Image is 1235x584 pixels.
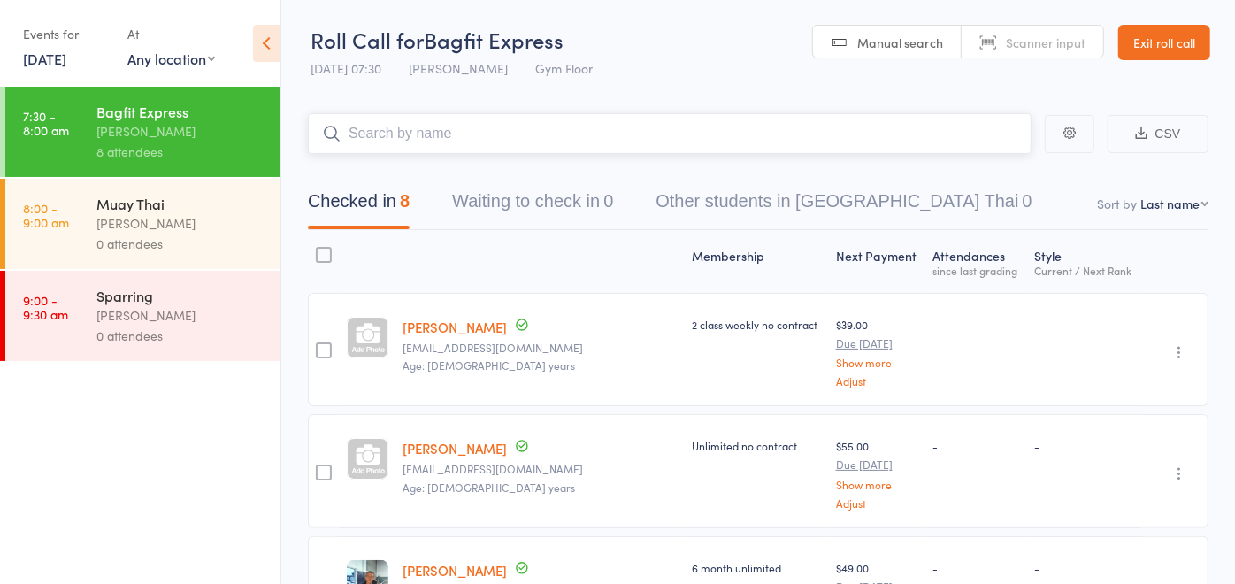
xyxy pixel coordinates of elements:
div: Muay Thai [96,194,265,213]
div: Bagfit Express [96,102,265,121]
a: 8:00 -9:00 amMuay Thai[PERSON_NAME]0 attendees [5,179,280,269]
div: 0 [603,191,613,211]
div: 0 [1023,191,1032,211]
input: Search by name [308,113,1032,154]
a: 9:00 -9:30 amSparring[PERSON_NAME]0 attendees [5,271,280,361]
button: Other students in [GEOGRAPHIC_DATA] Thai0 [656,182,1032,229]
div: Membership [686,238,829,285]
div: since last grading [933,265,1021,276]
span: Age: [DEMOGRAPHIC_DATA] years [403,357,575,373]
div: 8 [400,191,410,211]
div: 6 month unlimited [693,560,822,575]
div: - [933,560,1021,575]
a: Adjust [836,497,919,509]
span: Scanner input [1006,34,1085,51]
span: Age: [DEMOGRAPHIC_DATA] years [403,480,575,495]
time: 7:30 - 8:00 am [23,109,69,137]
a: Adjust [836,375,919,387]
small: hunterbarton93@gmail.com [403,342,679,354]
a: Show more [836,479,919,490]
time: 9:00 - 9:30 am [23,293,68,321]
small: Due [DATE] [836,458,919,471]
span: Gym Floor [535,59,593,77]
div: - [933,438,1021,453]
div: Unlimited no contract [693,438,822,453]
div: - [933,317,1021,332]
small: avadusan@icloud.com [403,463,679,475]
div: 0 attendees [96,234,265,254]
span: [PERSON_NAME] [409,59,508,77]
div: [PERSON_NAME] [96,213,265,234]
span: Roll Call for [311,25,424,54]
a: [PERSON_NAME] [403,318,507,336]
div: Events for [23,19,110,49]
a: Show more [836,357,919,368]
div: Sparring [96,286,265,305]
div: [PERSON_NAME] [96,121,265,142]
small: Due [DATE] [836,337,919,350]
span: [DATE] 07:30 [311,59,381,77]
span: Manual search [857,34,943,51]
div: - [1035,317,1135,332]
div: - [1035,560,1135,575]
a: [PERSON_NAME] [403,439,507,457]
time: 8:00 - 9:00 am [23,201,69,229]
div: $55.00 [836,438,919,508]
a: 7:30 -8:00 amBagfit Express[PERSON_NAME]8 attendees [5,87,280,177]
div: [PERSON_NAME] [96,305,265,326]
a: [PERSON_NAME] [403,561,507,580]
button: Checked in8 [308,182,410,229]
div: Atten­dances [926,238,1028,285]
div: Style [1028,238,1142,285]
div: Current / Next Rank [1035,265,1135,276]
div: 0 attendees [96,326,265,346]
div: Any location [127,49,215,68]
div: 2 class weekly no contract [693,317,822,332]
span: Bagfit Express [424,25,564,54]
div: $39.00 [836,317,919,387]
label: Sort by [1097,195,1137,212]
a: [DATE] [23,49,66,68]
div: Next Payment [829,238,926,285]
div: 8 attendees [96,142,265,162]
div: Last name [1140,195,1200,212]
a: Exit roll call [1118,25,1210,60]
button: Waiting to check in0 [452,182,613,229]
div: At [127,19,215,49]
div: - [1035,438,1135,453]
button: CSV [1108,115,1208,153]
